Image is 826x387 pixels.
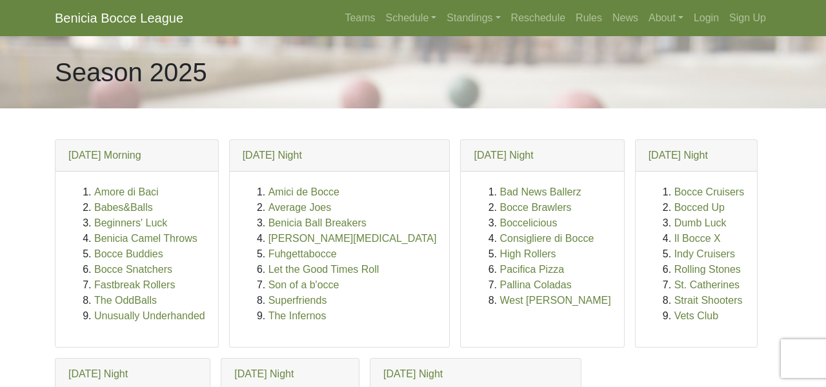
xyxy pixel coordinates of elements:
[339,5,380,31] a: Teams
[499,295,610,306] a: West [PERSON_NAME]
[94,186,159,197] a: Amore di Baci
[234,368,294,379] a: [DATE] Night
[94,295,157,306] a: The OddBalls
[441,5,505,31] a: Standings
[268,186,339,197] a: Amici de Bocce
[381,5,442,31] a: Schedule
[674,186,744,197] a: Bocce Cruisers
[94,264,172,275] a: Bocce Snatchers
[674,233,721,244] a: Il Bocce X
[94,248,163,259] a: Bocce Buddies
[268,217,367,228] a: Benicia Ball Breakers
[499,264,564,275] a: Pacifica Pizza
[674,248,735,259] a: Indy Cruisers
[649,150,708,161] a: [DATE] Night
[724,5,771,31] a: Sign Up
[499,202,571,213] a: Bocce Brawlers
[55,57,207,88] h1: Season 2025
[499,186,581,197] a: Bad News Ballerz
[94,279,175,290] a: Fastbreak Rollers
[268,295,327,306] a: Superfriends
[268,279,339,290] a: Son of a b'occe
[268,248,337,259] a: Fuhgettabocce
[499,233,594,244] a: Consigliere di Bocce
[689,5,724,31] a: Login
[674,310,718,321] a: Vets Club
[607,5,643,31] a: News
[268,310,327,321] a: The Infernos
[243,150,302,161] a: [DATE] Night
[499,217,557,228] a: Boccelicious
[268,264,379,275] a: Let the Good Times Roll
[383,368,443,379] a: [DATE] Night
[506,5,571,31] a: Reschedule
[474,150,533,161] a: [DATE] Night
[94,202,153,213] a: Babes&Balls
[674,217,727,228] a: Dumb Luck
[674,264,741,275] a: Rolling Stones
[68,368,128,379] a: [DATE] Night
[268,202,332,213] a: Average Joes
[94,233,197,244] a: Benicia Camel Throws
[55,5,183,31] a: Benicia Bocce League
[499,279,571,290] a: Pallina Coladas
[499,248,556,259] a: High Rollers
[268,233,437,244] a: [PERSON_NAME][MEDICAL_DATA]
[674,295,743,306] a: Strait Shooters
[94,310,205,321] a: Unusually Underhanded
[674,202,725,213] a: Bocced Up
[674,279,740,290] a: St. Catherines
[570,5,607,31] a: Rules
[94,217,167,228] a: Beginners' Luck
[68,150,141,161] a: [DATE] Morning
[643,5,689,31] a: About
